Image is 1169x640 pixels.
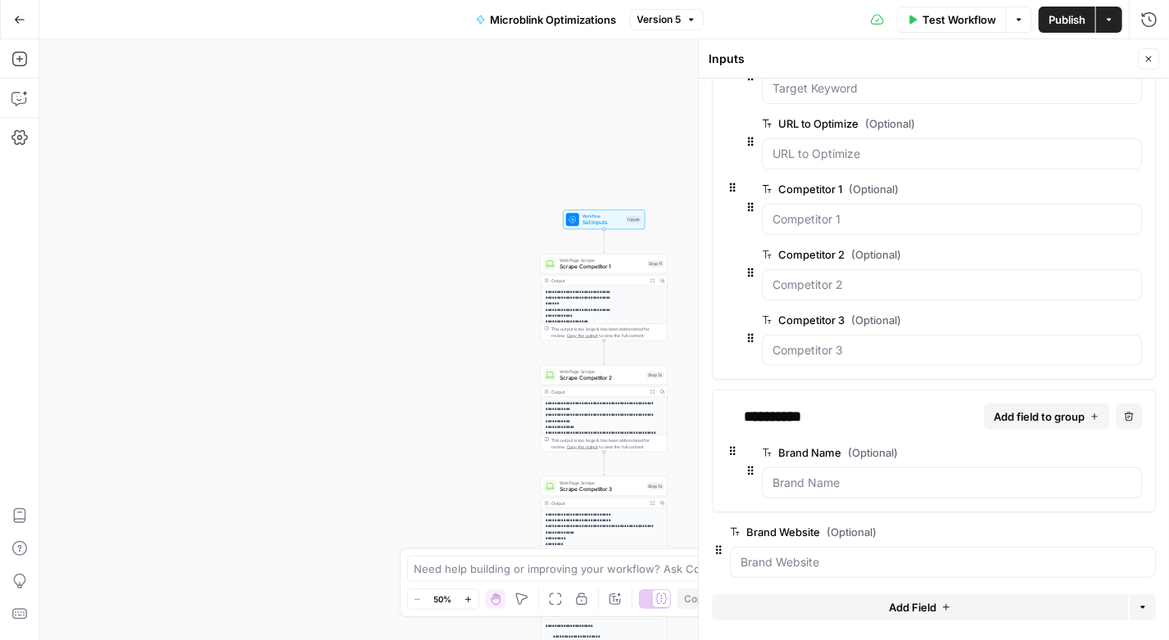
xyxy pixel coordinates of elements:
[648,260,664,268] div: Step 11
[560,368,644,375] span: Web Page Scrape
[730,524,1063,540] label: Brand Website
[984,403,1109,430] button: Add field to group
[865,115,915,132] span: (Optional)
[552,389,646,395] div: Output
[647,372,664,379] div: Step 12
[889,599,936,615] span: Add Field
[897,7,1006,33] button: Test Workflow
[627,216,642,223] div: Inputs
[567,333,598,338] span: Copy the output
[851,246,901,263] span: (Optional)
[773,80,1131,97] input: Target Keyword
[560,257,645,264] span: Web Page Scrape
[849,181,899,197] span: (Optional)
[552,437,664,450] div: This output is too large & has been abbreviated for review. to view the full content.
[647,483,664,490] div: Step 13
[762,181,1049,197] label: Competitor 1
[630,9,704,30] button: Version 5
[603,340,605,364] g: Edge from step_11 to step_12
[637,12,682,27] span: Version 5
[762,312,1049,328] label: Competitor 3
[560,374,644,382] span: Scrape Competitor 2
[762,115,1049,132] label: URL to Optimize
[922,11,996,28] span: Test Workflow
[762,444,1049,461] label: Brand Name
[1049,11,1085,28] span: Publish
[552,326,664,339] div: This output is too large & has been abbreviated for review. to view the full content.
[773,342,1131,358] input: Competitor 3
[773,211,1131,228] input: Competitor 1
[773,277,1131,293] input: Competitor 2
[560,263,645,271] span: Scrape Competitor 1
[851,312,901,328] span: (Optional)
[560,480,644,486] span: Web Page Scrape
[603,452,605,475] g: Edge from step_12 to step_13
[491,11,617,28] span: Microblink Optimizations
[848,444,898,461] span: (Optional)
[712,594,1128,620] button: Add Field
[582,219,623,227] span: Set Inputs
[827,524,877,540] span: (Optional)
[1039,7,1095,33] button: Publish
[762,246,1049,263] label: Competitor 2
[466,7,627,33] button: Microblink Optimizations
[994,408,1085,425] span: Add field to group
[552,277,646,284] div: Output
[567,444,598,449] span: Copy the output
[741,554,1145,570] input: Brand Website
[773,146,1131,162] input: URL to Optimize
[582,213,623,219] span: Workflow
[603,229,605,253] g: Edge from start to step_11
[709,51,1133,67] div: Inputs
[677,588,715,610] button: Copy
[434,593,452,606] span: 50%
[541,210,668,229] div: WorkflowSet InputsInputs
[684,592,709,606] span: Copy
[552,500,646,507] div: Output
[560,485,644,494] span: Scrape Competitor 3
[773,475,1131,491] input: Brand Name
